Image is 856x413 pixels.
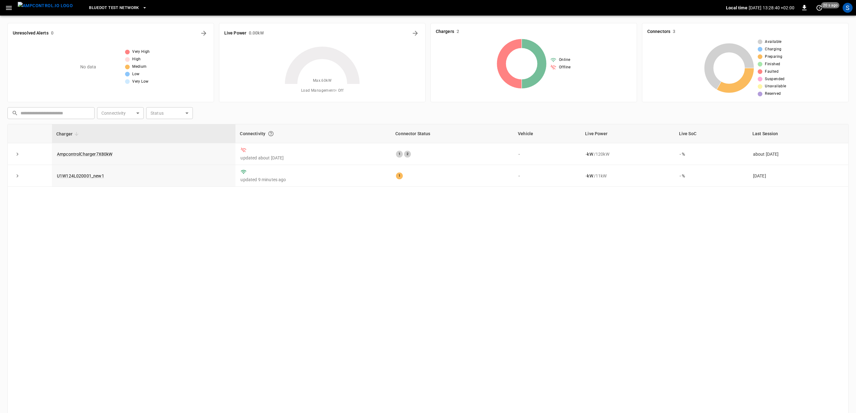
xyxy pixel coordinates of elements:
span: Suspended [765,76,785,82]
button: Energy Overview [410,28,420,38]
td: about [DATE] [748,143,848,165]
span: Very Low [132,79,148,85]
img: ampcontrol.io logo [18,2,73,10]
button: All Alerts [199,28,209,38]
span: Load Management = Off [301,88,343,94]
h6: Connectors [647,28,670,35]
div: 1 [396,151,403,158]
th: Last Session [748,124,848,143]
p: - kW [586,151,593,157]
h6: 2 [457,28,459,35]
span: Very High [132,49,150,55]
button: expand row [13,149,22,159]
h6: 3 [673,28,675,35]
span: Unavailable [765,83,786,89]
button: Connection between the charger and our software. [265,128,277,139]
span: Charging [765,46,781,53]
span: Offline [559,64,571,71]
td: [DATE] [748,165,848,187]
td: - [514,165,581,187]
th: Live SoC [675,124,748,143]
td: - % [675,165,748,187]
a: AmpcontrolCharger7X80kW [57,152,112,157]
p: [DATE] 13:28:40 +02:00 [749,5,794,11]
p: Local time [726,5,747,11]
h6: Unresolved Alerts [13,30,49,37]
span: Available [765,39,782,45]
span: Online [559,57,570,63]
p: No data [80,64,96,70]
h6: Live Power [224,30,246,37]
div: / 120 kW [586,151,669,157]
h6: 0 [51,30,53,37]
span: Faulted [765,69,779,75]
th: Connector Status [391,124,514,143]
button: set refresh interval [814,3,824,13]
div: 2 [404,151,411,158]
button: Bluedot Test Network [86,2,149,14]
p: updated about [DATE] [240,155,386,161]
div: / 11 kW [586,173,669,179]
span: Preparing [765,54,783,60]
td: - % [675,143,748,165]
span: Bluedot Test Network [89,4,139,11]
div: profile-icon [843,3,853,13]
span: 20 s ago [821,2,840,8]
span: High [132,56,141,62]
a: U1W124L020001_new1 [57,173,104,178]
h6: 0.00 kW [249,30,264,37]
div: 1 [396,172,403,179]
th: Vehicle [514,124,581,143]
span: Charger [56,130,81,138]
td: - [514,143,581,165]
span: Low [132,71,139,77]
button: expand row [13,171,22,181]
p: updated 9 minutes ago [240,177,386,183]
h6: Chargers [436,28,454,35]
div: Connectivity [240,128,387,139]
span: Reserved [765,91,781,97]
span: Finished [765,61,780,67]
span: Medium [132,64,147,70]
p: - kW [586,173,593,179]
th: Live Power [581,124,674,143]
span: Max. 60 kW [313,78,332,84]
